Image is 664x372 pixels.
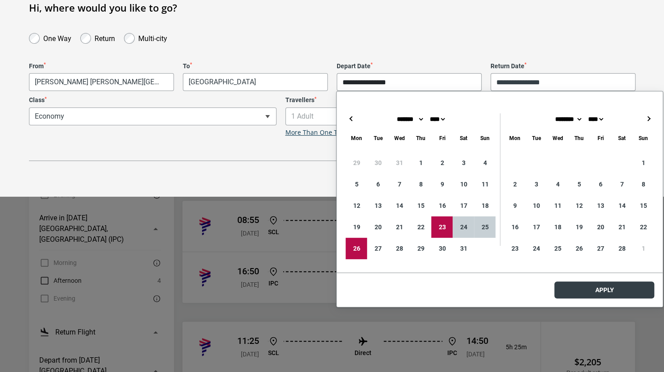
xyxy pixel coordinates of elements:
[611,133,632,143] div: Saturday
[285,107,533,125] span: 1 Adult
[346,216,367,238] div: 19
[95,32,115,43] label: Return
[431,133,453,143] div: Friday
[285,129,363,136] a: More Than One Traveller?
[29,108,276,125] span: Economy
[388,152,410,174] div: 31
[410,174,431,195] div: 8
[474,152,495,174] div: 4
[474,195,495,216] div: 18
[367,216,388,238] div: 20
[367,133,388,143] div: Tuesday
[29,2,635,13] h1: Hi, where would you like to go?
[453,195,474,216] div: 17
[431,174,453,195] div: 9
[367,195,388,216] div: 13
[337,62,482,70] label: Depart Date
[590,216,611,238] div: 20
[590,195,611,216] div: 13
[554,281,654,298] button: Apply
[453,152,474,174] div: 3
[29,107,276,125] span: Economy
[29,74,173,91] span: Arturo Merino Benitez International Airport
[611,216,632,238] div: 21
[346,238,367,259] div: 26
[431,238,453,259] div: 30
[367,174,388,195] div: 6
[547,174,568,195] div: 4
[410,216,431,238] div: 22
[590,174,611,195] div: 6
[29,73,174,91] span: Arturo Merino Benitez International Airport
[474,216,495,238] div: 25
[547,216,568,238] div: 18
[388,195,410,216] div: 14
[29,62,174,70] label: From
[547,195,568,216] div: 11
[632,152,654,174] div: 1
[138,32,167,43] label: Multi-city
[504,133,525,143] div: Monday
[632,133,654,143] div: Sunday
[346,174,367,195] div: 5
[43,32,71,43] label: One Way
[453,133,474,143] div: Saturday
[525,133,547,143] div: Tuesday
[286,108,532,125] span: 1 Adult
[183,62,328,70] label: To
[632,216,654,238] div: 22
[643,113,654,124] button: →
[388,238,410,259] div: 28
[474,133,495,143] div: Sunday
[525,195,547,216] div: 10
[568,216,590,238] div: 19
[346,195,367,216] div: 12
[611,174,632,195] div: 7
[453,216,474,238] div: 24
[525,238,547,259] div: 24
[590,238,611,259] div: 27
[410,133,431,143] div: Thursday
[632,238,654,259] div: 1
[388,216,410,238] div: 21
[632,195,654,216] div: 15
[346,133,367,143] div: Monday
[453,238,474,259] div: 31
[547,133,568,143] div: Wednesday
[388,174,410,195] div: 7
[525,174,547,195] div: 3
[590,133,611,143] div: Friday
[367,152,388,174] div: 30
[504,216,525,238] div: 16
[568,174,590,195] div: 5
[568,133,590,143] div: Thursday
[285,96,533,104] label: Travellers
[453,174,474,195] div: 10
[346,152,367,174] div: 29
[431,152,453,174] div: 2
[367,238,388,259] div: 27
[388,133,410,143] div: Wednesday
[611,238,632,259] div: 28
[410,238,431,259] div: 29
[568,195,590,216] div: 12
[431,195,453,216] div: 16
[474,174,495,195] div: 11
[346,113,356,124] button: ←
[431,216,453,238] div: 23
[504,238,525,259] div: 23
[29,96,276,104] label: Class
[547,238,568,259] div: 25
[183,73,328,91] span: Mataveri International Airport
[568,238,590,259] div: 26
[504,174,525,195] div: 2
[504,195,525,216] div: 9
[525,216,547,238] div: 17
[410,195,431,216] div: 15
[491,62,635,70] label: Return Date
[611,195,632,216] div: 14
[183,74,327,91] span: Mataveri International Airport
[410,152,431,174] div: 1
[632,174,654,195] div: 8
